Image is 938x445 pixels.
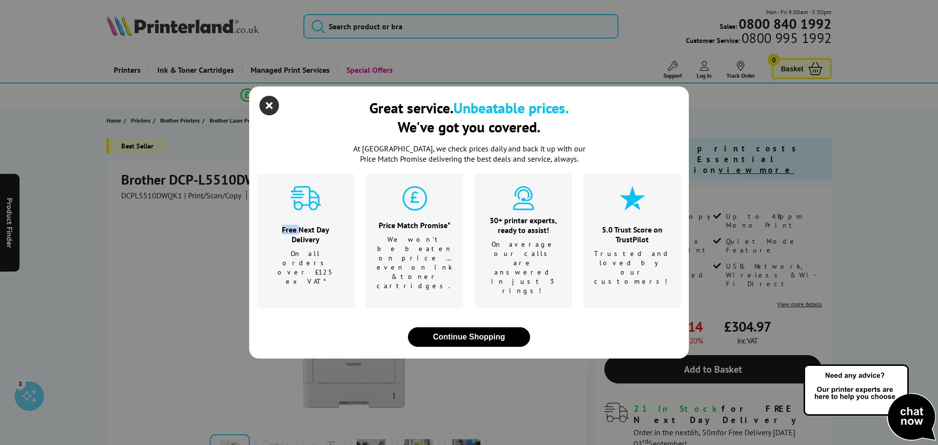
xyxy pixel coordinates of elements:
[347,144,591,164] p: At [GEOGRAPHIC_DATA], we check prices daily and back it up with our Price Match Promise deliverin...
[262,98,277,113] button: close modal
[801,363,938,443] img: Open Live Chat window
[487,215,560,235] div: 30+ printer experts, ready to assist!
[369,98,569,136] div: Great service. We've got you covered.
[377,220,453,230] div: Price Match Promise*
[377,235,453,291] p: We won't be beaten on price …even on ink & toner cartridges.
[408,327,530,347] button: close modal
[269,225,342,244] div: Free Next Day Delivery
[269,249,342,286] p: On all orders over £125 ex VAT*
[487,240,560,296] p: On average our calls are answered in just 3 rings!
[594,249,671,286] p: Trusted and loved by our customers!
[453,98,569,117] b: Unbeatable prices.
[594,225,671,244] div: 5.0 Trust Score on TrustPilot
